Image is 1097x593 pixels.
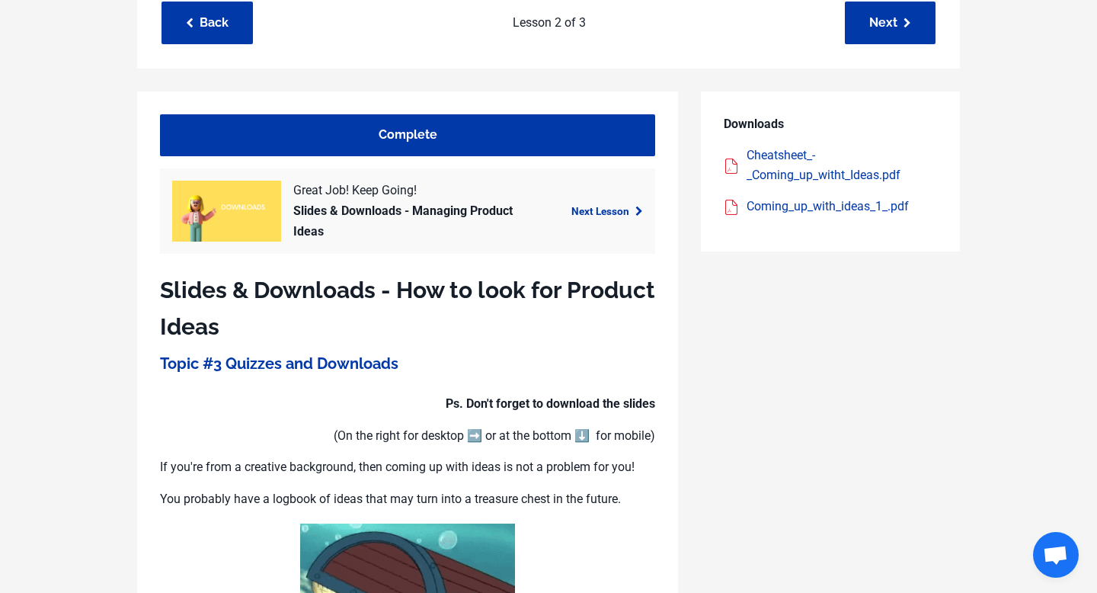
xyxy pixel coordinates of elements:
[172,181,281,242] img: XBStKEXQs6ytR6bwxp6A_downloads.png
[385,332,438,360] a: Start
[724,114,937,134] p: Downloads
[160,489,655,509] p: You probably have a logbook of ideas that may turn into a treasure chest in the future.
[724,146,937,184] a: Cheatsheet_-_Coming_up_witht_Ideas.pdf
[1033,532,1079,578] a: Open chat
[571,205,643,217] a: Next Lesson
[446,396,655,411] strong: Ps. Don't forget to download the slides
[162,2,253,43] a: Back
[23,268,800,294] p: Click the below to get started
[724,200,739,215] img: acrobat.png
[23,103,800,180] h1: Want to revise "Topic #3: How To Look for Product Ideas "
[845,2,935,43] a: Next
[160,426,655,446] p: (On the right for desktop ➡️ or at the bottom ⬇️ for mobile)
[747,197,937,216] div: Coming_up_with_ideas_1_.pdf
[293,204,513,239] a: Slides & Downloads - Managing Product Ideas
[747,146,937,184] div: Cheatsheet_-_Coming_up_witht_Ideas.pdf
[261,13,837,33] p: Lesson 2 of 3
[160,272,655,345] h1: Slides & Downloads - How to look for Product Ideas
[280,220,542,236] strong: Get a copy of the slides in your email
[724,159,739,174] img: acrobat.png
[724,197,937,216] a: Coming_up_with_ideas_1_.pdf
[160,354,398,373] a: Topic #3 Quizzes and Downloads
[160,457,655,477] p: If you're from a creative background, then coming up with ideas is not a problem for you!
[160,114,655,156] a: Complete
[293,180,523,200] span: Great Job! Keep Going!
